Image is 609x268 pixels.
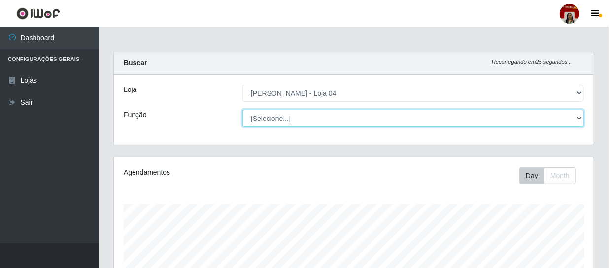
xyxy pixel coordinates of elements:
label: Função [124,110,147,120]
button: Month [544,167,576,184]
button: Day [519,167,544,184]
div: Toolbar with button groups [519,167,584,184]
div: First group [519,167,576,184]
img: CoreUI Logo [16,7,60,20]
strong: Buscar [124,59,147,67]
label: Loja [124,85,136,95]
i: Recarregando em 25 segundos... [492,59,572,65]
div: Agendamentos [124,167,307,178]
